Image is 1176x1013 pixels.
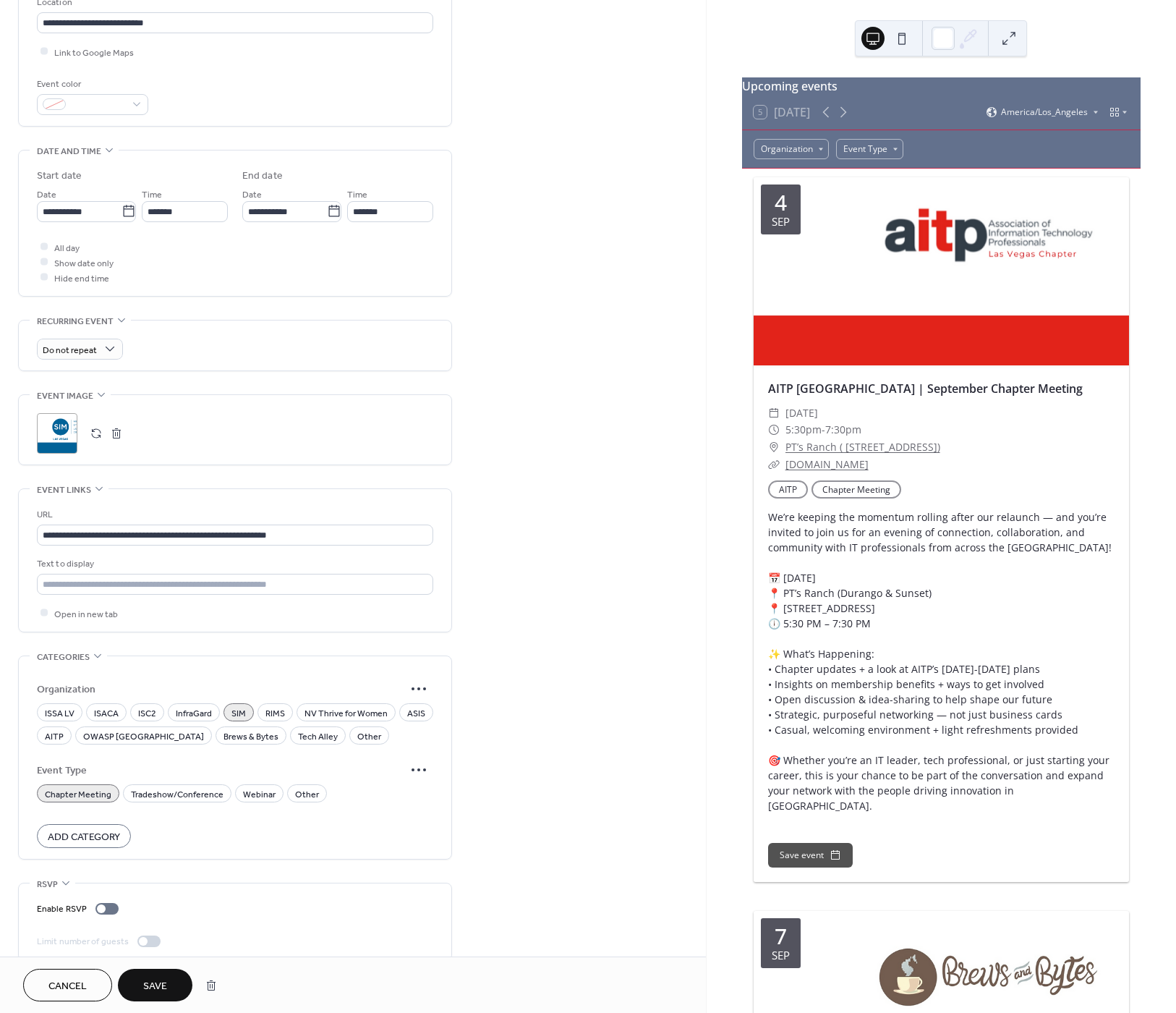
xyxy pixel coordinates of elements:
span: Other [295,787,319,802]
span: SIM [231,705,246,721]
span: ISSA LV [45,705,74,721]
div: ; [37,413,77,454]
span: Chapter Meeting [45,787,111,802]
div: Enable RSVP [37,902,87,917]
span: AITP [45,729,64,744]
div: ​ [768,404,780,422]
span: Brews & Bytes [223,729,278,744]
div: ​ [768,438,780,456]
span: ASIS [407,705,425,721]
span: [DATE] [785,404,818,422]
span: Hide end time [54,271,109,286]
span: Tradeshow/Conference [131,787,223,802]
span: NV Thrive for Women [304,705,388,721]
span: 7:30pm [825,421,861,438]
span: Add Category [48,829,120,844]
div: Limit number of guests [37,934,129,949]
span: Do not repeat [43,342,97,358]
div: Upcoming events [742,77,1141,95]
span: RIMS [265,705,285,721]
div: URL [37,507,430,522]
span: America/Los_Angeles [1001,108,1088,116]
span: Event links [37,483,91,498]
span: Cancel [48,979,87,994]
span: - [822,421,825,438]
span: Webinar [243,787,276,802]
span: Date [242,187,262,202]
span: Date and time [37,144,101,159]
div: Start date [37,169,82,184]
span: Recurring event [37,314,114,329]
span: Save [143,979,167,994]
span: Organization [37,682,404,698]
a: PT’s Ranch ( [STREET_ADDRESS]) [785,438,940,456]
div: 4 [775,192,787,213]
div: End date [242,169,283,184]
span: ISACA [94,705,119,721]
span: Time [142,187,162,202]
div: ​ [768,456,780,473]
span: ISC2 [138,705,156,721]
div: Event color [37,77,145,92]
span: Categories [37,650,90,665]
button: Save [118,969,192,1001]
span: Show date only [54,255,114,271]
a: AITP [GEOGRAPHIC_DATA] | September Chapter Meeting [768,381,1083,397]
button: Add Category [37,824,131,848]
span: OWASP [GEOGRAPHIC_DATA] [83,729,204,744]
span: Event image [37,389,93,404]
div: Sep [772,216,790,227]
span: Date [37,187,56,202]
a: [DOMAIN_NAME] [785,457,869,471]
span: 5:30pm [785,421,822,438]
span: Time [347,187,367,202]
span: Event Type [37,763,404,779]
span: RSVP [37,877,58,892]
button: Save event [768,843,853,868]
span: Open in new tab [54,606,118,622]
button: Cancel [23,969,112,1001]
span: Other [357,729,381,744]
span: Link to Google Maps [54,45,134,60]
div: We’re keeping the momentum rolling after our relaunch — and you’re invited to join us for an even... [754,509,1129,813]
span: All day [54,240,80,255]
div: Sep [772,950,790,961]
div: Text to display [37,556,430,572]
div: ​ [768,421,780,438]
span: InfraGard [176,705,212,721]
span: Tech Alley [298,729,338,744]
div: 7 [775,925,787,947]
